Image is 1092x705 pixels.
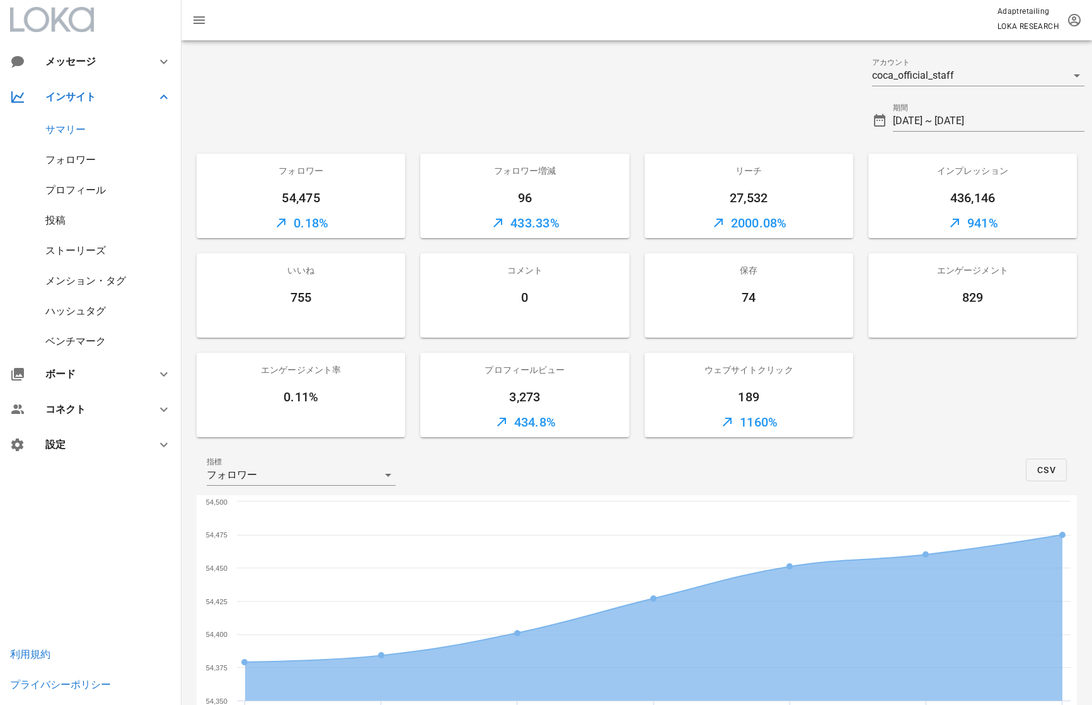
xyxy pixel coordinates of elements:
div: ボード [45,368,141,380]
div: 指標フォロワー [207,465,396,485]
div: 74 [645,287,853,307]
div: リーチ [645,154,853,188]
div: 54,475 [197,188,405,208]
div: 0 [420,287,629,307]
div: 189 [645,387,853,407]
a: サマリー [45,123,86,135]
a: 投稿 [45,214,66,226]
text: 54,500 [206,498,227,506]
div: 941% [868,208,1077,238]
div: 434.8% [420,407,629,437]
div: 27,532 [645,188,853,208]
div: 1160% [645,407,853,437]
div: フォロワー [197,154,405,188]
div: プロフィールビュー [420,353,629,387]
text: 54,350 [206,697,227,705]
div: coca_official_staff [872,70,954,81]
div: 0.11% [197,387,405,407]
p: Adaptretailing [997,5,1059,18]
a: ベンチマーク [45,335,106,347]
text: 54,425 [206,598,227,605]
p: LOKA RESEARCH [997,20,1059,33]
button: CSV [1026,459,1067,481]
div: 保存 [645,253,853,287]
div: インサイト [45,91,141,103]
div: ウェブサイトクリック [645,353,853,387]
div: アカウントcoca_official_staff [872,66,1084,86]
div: 96 [420,188,629,208]
a: 利用規約 [10,648,50,660]
a: プロフィール [45,184,106,196]
a: メンション・タグ [45,275,126,287]
div: 0.18% [197,208,405,238]
a: プライバシーポリシー [10,679,111,691]
span: CSV [1037,465,1056,475]
div: コメント [420,253,629,287]
div: エンゲージメント [868,253,1077,287]
div: 設定 [45,438,141,450]
div: 3,273 [420,387,629,407]
text: 54,400 [206,631,227,638]
a: ストーリーズ [45,244,106,256]
div: 829 [868,287,1077,307]
text: 54,475 [206,531,227,539]
div: コネクト [45,403,141,415]
text: 54,450 [206,565,227,572]
div: フォロワー増減 [420,154,629,188]
text: 54,375 [206,664,227,672]
div: インプレッション [868,154,1077,188]
div: 755 [197,287,405,307]
div: フォロワー [207,469,257,481]
div: エンゲージメント率 [197,353,405,387]
div: 2000.08% [645,208,853,238]
div: 436,146 [868,188,1077,208]
div: メッセージ [45,55,136,67]
div: いいね [197,253,405,287]
a: フォロワー [45,154,96,166]
div: 433.33% [420,208,629,238]
a: ハッシュタグ [45,305,106,317]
